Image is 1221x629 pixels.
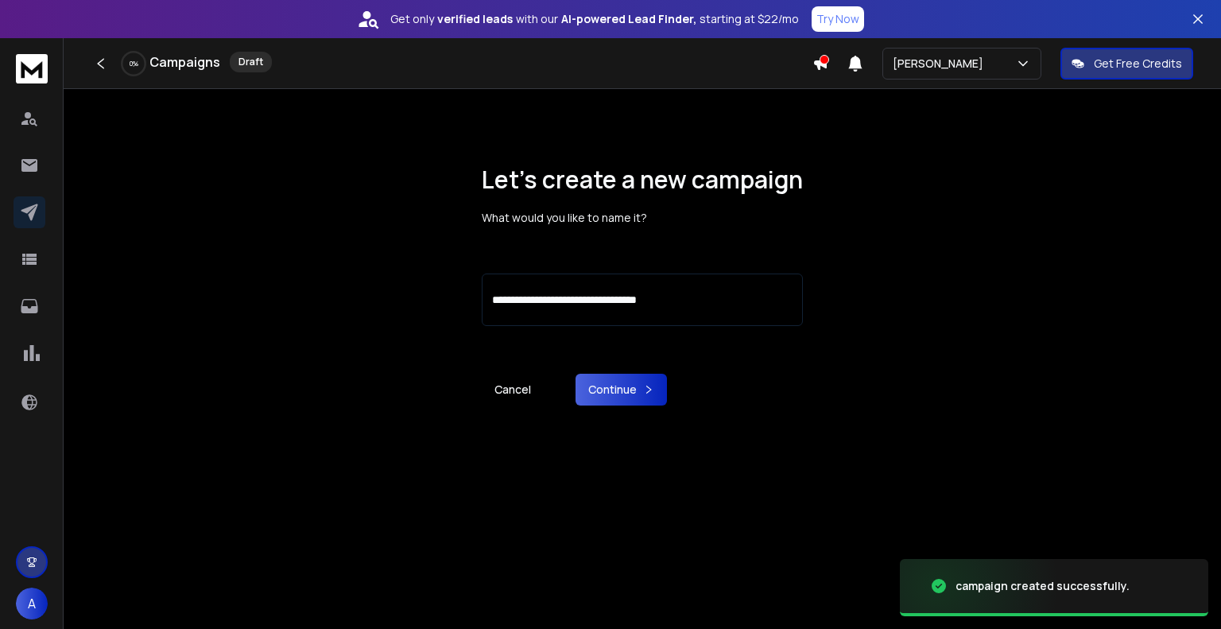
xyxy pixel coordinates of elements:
[16,588,48,619] button: A
[893,56,990,72] p: [PERSON_NAME]
[1060,48,1193,80] button: Get Free Credits
[955,578,1130,594] div: campaign created successfully.
[561,11,696,27] strong: AI-powered Lead Finder,
[390,11,799,27] p: Get only with our starting at $22/mo
[812,6,864,32] button: Try Now
[816,11,859,27] p: Try Now
[1094,56,1182,72] p: Get Free Credits
[437,11,513,27] strong: verified leads
[482,210,803,226] p: What would you like to name it?
[16,54,48,83] img: logo
[130,59,138,68] p: 0 %
[482,374,544,406] a: Cancel
[482,165,803,194] h1: Let’s create a new campaign
[149,52,220,72] h1: Campaigns
[230,52,272,72] div: Draft
[576,374,667,406] button: Continue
